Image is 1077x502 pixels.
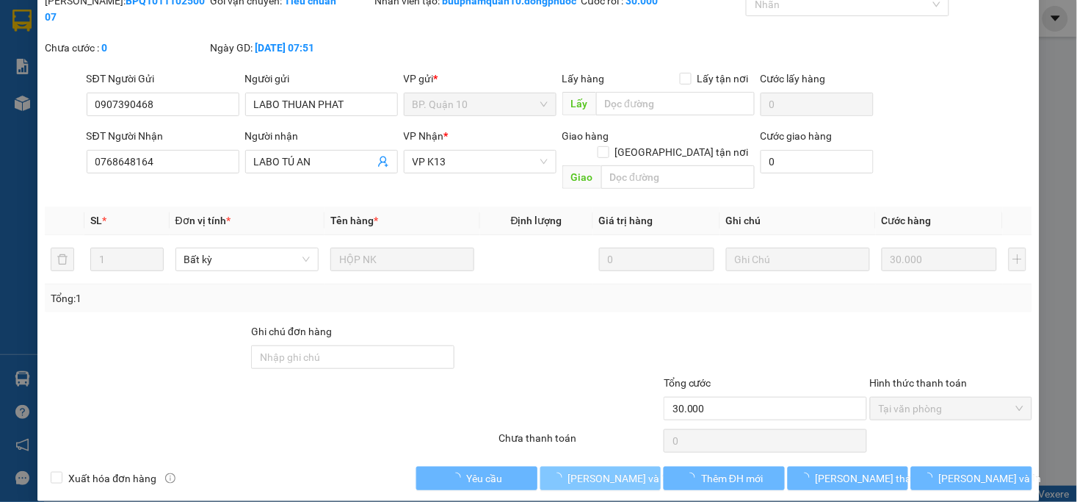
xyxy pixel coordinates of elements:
span: Thêm ĐH mới [701,470,763,487]
span: Giá trị hàng [599,215,653,226]
span: Giao hàng [562,130,609,142]
span: Bất kỳ [184,248,311,270]
span: Lấy tận nơi [692,71,755,87]
div: SĐT Người Gửi [87,71,239,87]
button: [PERSON_NAME] và In [911,467,1032,490]
b: [DATE] 07:51 [255,42,314,54]
button: Thêm ĐH mới [664,467,785,490]
span: Đơn vị tính [175,215,231,226]
div: Chưa cước : [45,40,207,56]
button: Yêu cầu [416,467,537,490]
input: Dọc đường [601,165,755,189]
span: loading [799,473,816,483]
span: [GEOGRAPHIC_DATA] tận nơi [609,144,755,160]
span: Tổng cước [664,377,711,389]
span: Yêu cầu [467,470,503,487]
input: Dọc đường [596,92,755,115]
span: [PERSON_NAME] và In [939,470,1042,487]
div: Ngày GD: [210,40,372,56]
span: Giao [562,165,601,189]
div: Người gửi [245,71,398,87]
span: Xuất hóa đơn hàng [62,470,162,487]
span: loading [685,473,701,483]
div: SĐT Người Nhận [87,128,239,144]
span: SL [90,215,102,226]
button: delete [51,248,74,271]
span: info-circle [165,473,175,484]
input: Ghi chú đơn hàng [251,345,454,369]
span: loading [923,473,939,483]
button: [PERSON_NAME] thay đổi [788,467,909,490]
div: VP gửi [404,71,556,87]
input: 0 [599,248,714,271]
span: Tên hàng [330,215,378,226]
div: Chưa thanh toán [497,430,662,456]
label: Ghi chú đơn hàng [251,326,332,337]
button: [PERSON_NAME] và Giao hàng [540,467,661,490]
input: Cước giao hàng [761,150,874,173]
th: Ghi chú [720,207,876,235]
span: loading [451,473,467,483]
input: 0 [882,248,997,271]
span: Lấy hàng [562,73,605,85]
span: [PERSON_NAME] thay đổi [816,470,933,487]
span: [PERSON_NAME] và Giao hàng [568,470,709,487]
span: BP. Quận 10 [413,93,548,115]
input: VD: Bàn, Ghế [330,248,474,271]
label: Cước lấy hàng [761,73,826,85]
input: Ghi Chú [726,248,870,271]
button: plus [1009,248,1026,271]
span: user-add [377,156,389,168]
span: VP K13 [413,151,548,173]
span: Cước hàng [882,215,932,226]
span: Tại văn phòng [879,398,1023,420]
div: Người nhận [245,128,398,144]
span: Định lượng [511,215,562,226]
span: VP Nhận [404,130,444,142]
b: 0 [101,42,107,54]
label: Hình thức thanh toán [870,377,968,389]
label: Cước giao hàng [761,130,833,142]
span: loading [552,473,568,483]
span: Lấy [562,92,596,115]
div: Tổng: 1 [51,290,416,306]
input: Cước lấy hàng [761,93,874,116]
